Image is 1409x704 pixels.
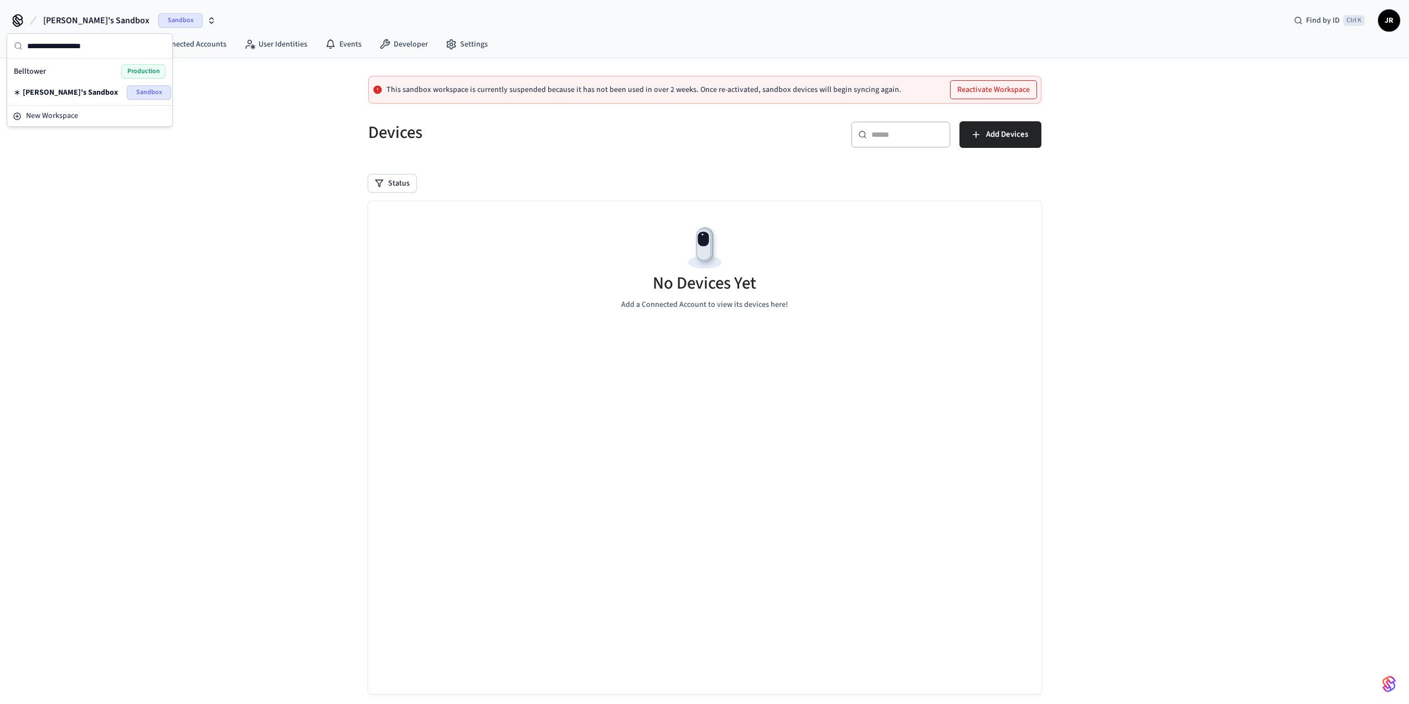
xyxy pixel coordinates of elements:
button: New Workspace [8,107,171,125]
div: Suggestions [7,59,172,105]
span: [PERSON_NAME]'s Sandbox [43,14,149,27]
span: Add Devices [986,127,1028,142]
a: Connected Accounts [135,34,235,54]
a: Events [316,34,370,54]
button: Reactivate Workspace [951,81,1036,99]
button: Status [368,174,416,192]
a: Developer [370,34,437,54]
span: Find by ID [1306,15,1340,26]
p: This sandbox workspace is currently suspended because it has not been used in over 2 weeks. Once ... [386,85,901,94]
h5: Devices [368,121,698,144]
span: New Workspace [26,110,78,122]
span: Belltower [14,66,46,77]
button: Add Devices [959,121,1041,148]
p: Add a Connected Account to view its devices here! [621,299,788,311]
span: [PERSON_NAME]'s Sandbox [23,87,118,98]
span: Ctrl K [1343,15,1365,26]
span: JR [1379,11,1399,30]
div: Find by IDCtrl K [1285,11,1374,30]
span: Production [121,64,166,79]
span: Sandbox [127,85,171,100]
a: Settings [437,34,497,54]
img: SeamLogoGradient.69752ec5.svg [1382,675,1396,693]
a: User Identities [235,34,316,54]
img: Devices Empty State [680,223,730,273]
span: Sandbox [158,13,203,28]
h5: No Devices Yet [653,272,756,295]
button: JR [1378,9,1400,32]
